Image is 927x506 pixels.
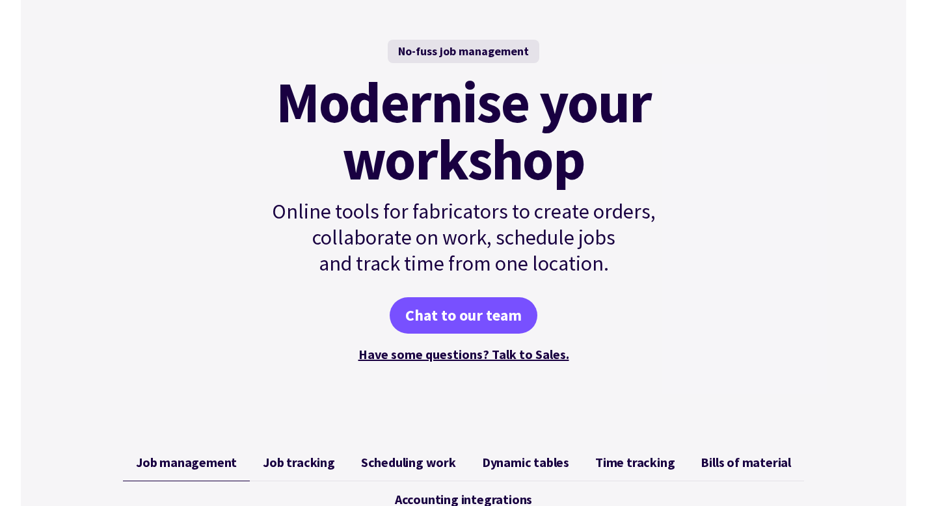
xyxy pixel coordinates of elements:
[361,455,456,470] span: Scheduling work
[862,444,927,506] iframe: Chat Widget
[276,73,651,188] mark: Modernise your workshop
[358,346,569,362] a: Have some questions? Talk to Sales.
[701,455,791,470] span: Bills of material
[244,198,684,276] p: Online tools for fabricators to create orders, collaborate on work, schedule jobs and track time ...
[595,455,675,470] span: Time tracking
[136,455,237,470] span: Job management
[388,40,539,63] div: No-fuss job management
[390,297,537,334] a: Chat to our team
[263,455,335,470] span: Job tracking
[482,455,569,470] span: Dynamic tables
